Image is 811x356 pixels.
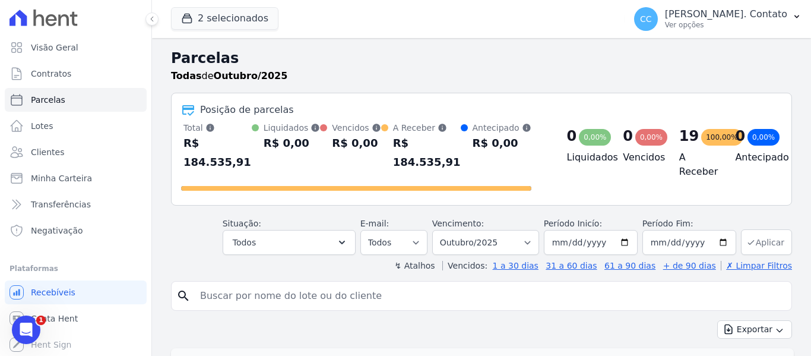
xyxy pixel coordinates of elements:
div: 0 [623,127,633,146]
h2: Parcelas [171,48,792,69]
span: Todos [233,235,256,250]
span: Transferências [31,199,91,210]
a: 61 a 90 dias [604,261,655,270]
span: Conta Hent [31,313,78,325]
a: Recebíveis [5,281,147,304]
p: Ver opções [665,20,787,30]
span: Parcelas [31,94,65,106]
span: Minha Carteira [31,172,92,184]
a: Negativação [5,219,147,242]
button: 2 selecionados [171,7,278,30]
span: Visão Geral [31,42,78,53]
iframe: Intercom live chat [12,316,40,344]
div: R$ 184.535,91 [393,134,461,172]
div: R$ 184.535,91 [183,134,252,172]
div: 100,00% [701,129,742,146]
a: Minha Carteira [5,166,147,190]
label: Período Fim: [642,218,736,230]
div: R$ 0,00 [473,134,531,153]
strong: Todas [171,70,202,81]
div: A Receber [393,122,461,134]
h4: A Receber [679,150,717,179]
span: Negativação [31,225,83,237]
input: Buscar por nome do lote ou do cliente [193,284,787,308]
span: Lotes [31,120,53,132]
i: search [176,289,191,303]
div: 0 [567,127,577,146]
span: Recebíveis [31,286,75,298]
div: Total [183,122,252,134]
span: 1 [36,316,46,325]
label: Período Inicío: [544,219,602,228]
div: 0,00% [579,129,611,146]
a: ✗ Limpar Filtros [721,261,792,270]
div: R$ 0,00 [332,134,381,153]
label: Situação: [223,219,261,228]
a: Lotes [5,114,147,138]
div: 0,00% [635,129,667,146]
button: Todos [223,230,356,255]
strong: Outubro/2025 [214,70,288,81]
p: de [171,69,287,83]
label: Vencidos: [442,261,487,270]
h4: Vencidos [623,150,660,165]
div: Vencidos [332,122,381,134]
div: Plataformas [9,262,142,276]
a: 31 a 60 dias [546,261,597,270]
span: Contratos [31,68,71,80]
button: Exportar [717,320,792,339]
a: + de 90 dias [663,261,716,270]
button: Aplicar [741,229,792,255]
a: 1 a 30 dias [493,261,538,270]
a: Transferências [5,193,147,216]
div: 19 [679,127,699,146]
button: CC [PERSON_NAME]. Contato Ver opções [625,2,811,36]
div: Liquidados [264,122,321,134]
span: Clientes [31,146,64,158]
a: Contratos [5,62,147,86]
span: CC [640,15,652,23]
p: [PERSON_NAME]. Contato [665,8,787,20]
a: Visão Geral [5,36,147,59]
div: R$ 0,00 [264,134,321,153]
label: Vencimento: [432,219,484,228]
h4: Antecipado [735,150,772,165]
label: E-mail: [360,219,389,228]
div: Posição de parcelas [200,103,294,117]
div: Antecipado [473,122,531,134]
div: 0 [735,127,745,146]
div: 0,00% [747,129,780,146]
label: ↯ Atalhos [394,261,435,270]
a: Parcelas [5,88,147,112]
h4: Liquidados [567,150,604,165]
a: Clientes [5,140,147,164]
a: Conta Hent [5,307,147,330]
